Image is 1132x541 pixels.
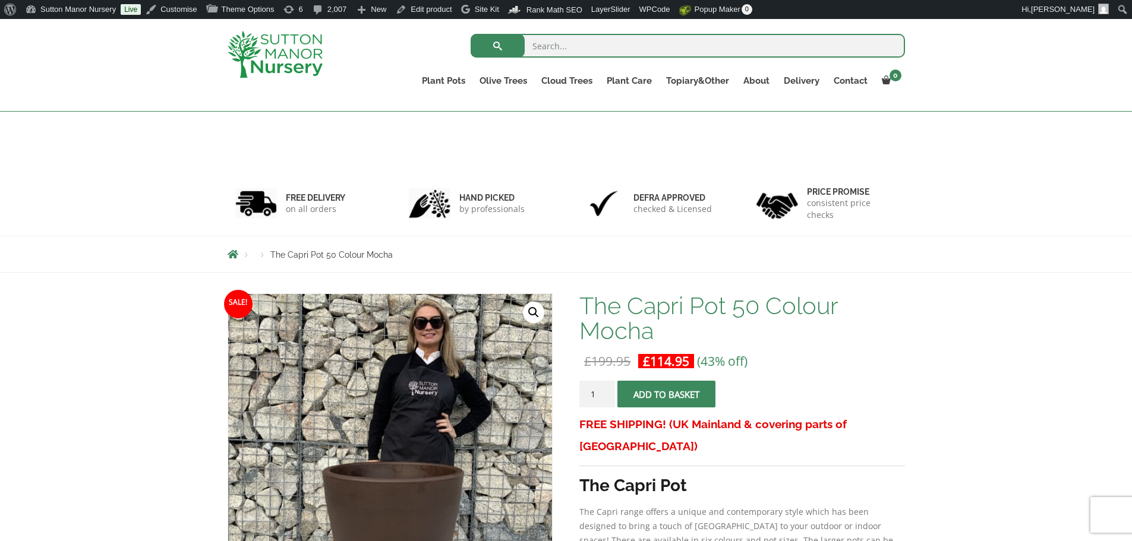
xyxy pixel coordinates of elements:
[807,197,897,221] p: consistent price checks
[121,4,141,15] a: Live
[617,381,715,407] button: Add to basket
[235,188,277,219] img: 1.jpg
[875,72,905,89] a: 0
[409,188,450,219] img: 2.jpg
[579,293,904,343] h1: The Capri Pot 50 Colour Mocha
[659,72,736,89] a: Topiary&Other
[286,203,345,215] p: on all orders
[697,353,748,369] span: (43% off)
[228,31,323,78] img: logo
[526,5,582,14] span: Rank Math SEO
[579,413,904,457] h3: FREE SHIPPING! (UK Mainland & covering parts of [GEOGRAPHIC_DATA])
[807,186,897,197] h6: Price promise
[643,353,689,369] bdi: 114.95
[742,4,752,15] span: 0
[777,72,827,89] a: Delivery
[459,192,525,203] h6: hand picked
[827,72,875,89] a: Contact
[633,203,712,215] p: checked & Licensed
[584,353,591,369] span: £
[224,290,253,318] span: Sale!
[756,185,798,222] img: 4.jpg
[600,72,659,89] a: Plant Care
[1031,5,1095,14] span: [PERSON_NAME]
[472,72,534,89] a: Olive Trees
[459,203,525,215] p: by professionals
[736,72,777,89] a: About
[579,381,615,407] input: Product quantity
[584,353,630,369] bdi: 199.95
[890,69,901,81] span: 0
[534,72,600,89] a: Cloud Trees
[643,353,650,369] span: £
[475,5,499,14] span: Site Kit
[415,72,472,89] a: Plant Pots
[286,192,345,203] h6: FREE DELIVERY
[633,192,712,203] h6: Defra approved
[523,302,544,323] a: View full-screen image gallery
[228,249,905,259] nav: Breadcrumbs
[270,250,393,260] span: The Capri Pot 50 Colour Mocha
[583,188,625,219] img: 3.jpg
[579,476,687,495] strong: The Capri Pot
[471,34,905,58] input: Search...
